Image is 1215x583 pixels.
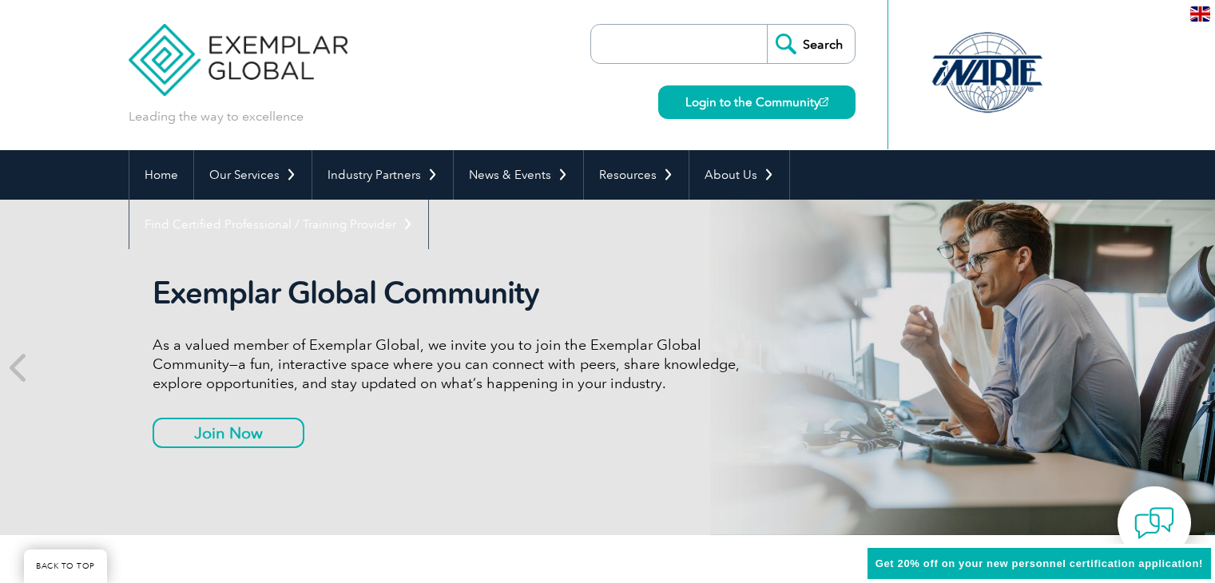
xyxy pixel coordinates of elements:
[153,275,752,311] h2: Exemplar Global Community
[689,150,789,200] a: About Us
[876,557,1203,569] span: Get 20% off on your new personnel certification application!
[1190,6,1210,22] img: en
[820,97,828,106] img: open_square.png
[658,85,856,119] a: Login to the Community
[153,335,752,393] p: As a valued member of Exemplar Global, we invite you to join the Exemplar Global Community—a fun,...
[584,150,689,200] a: Resources
[24,549,107,583] a: BACK TO TOP
[194,150,312,200] a: Our Services
[767,25,855,63] input: Search
[129,150,193,200] a: Home
[129,200,428,249] a: Find Certified Professional / Training Provider
[312,150,453,200] a: Industry Partners
[129,108,304,125] p: Leading the way to excellence
[1134,503,1174,543] img: contact-chat.png
[454,150,583,200] a: News & Events
[153,418,304,448] a: Join Now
